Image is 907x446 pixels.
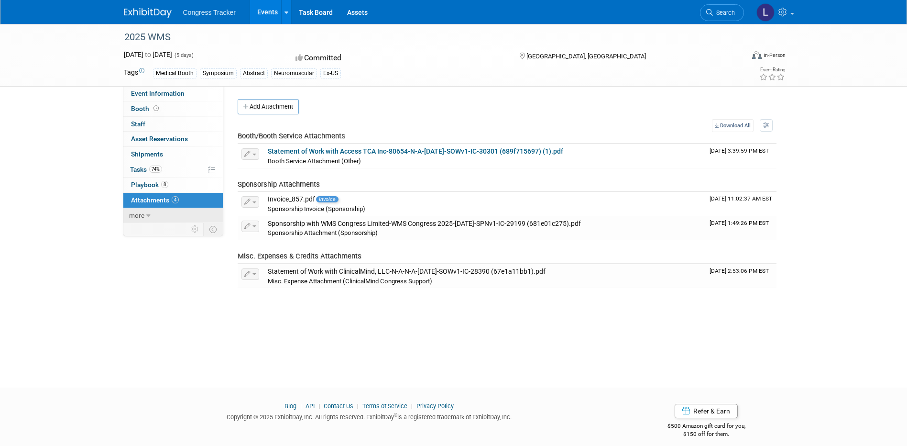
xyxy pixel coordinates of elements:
span: Upload Timestamp [710,147,769,154]
a: Statement of Work with Access TCA Inc-80654-N-A-[DATE]-SOWv1-IC-30301 (689f715697) (1).pdf [268,147,563,155]
span: 4 [172,196,179,203]
span: to [143,51,153,58]
a: Blog [284,402,296,410]
span: 74% [149,166,162,173]
span: Tasks [130,166,162,173]
div: 2025 WMS [121,29,730,46]
td: Toggle Event Tabs [203,223,223,235]
a: Shipments [123,147,223,162]
span: Event Information [131,89,185,97]
span: 8 [161,181,168,188]
span: | [355,402,361,410]
a: Tasks74% [123,162,223,177]
div: Neuromuscular [271,68,317,78]
span: Staff [131,120,145,128]
span: Sponsorship Attachments [238,180,320,189]
a: Search [700,4,744,21]
a: Privacy Policy [416,402,454,410]
a: Terms of Service [362,402,407,410]
span: | [316,402,322,410]
span: Search [713,9,735,16]
div: Symposium [200,68,237,78]
div: $150 off for them. [629,430,784,438]
div: $500 Amazon gift card for you, [629,416,784,438]
a: API [306,402,315,410]
button: Add Attachment [238,99,299,114]
span: Congress Tracker [183,9,236,16]
span: Attachments [131,196,179,204]
a: Download All [712,119,754,132]
span: Invoice [316,196,339,202]
div: Committed [293,50,504,67]
span: | [298,402,304,410]
span: [DATE] [DATE] [124,51,172,58]
img: Format-Inperson.png [752,51,762,59]
div: In-Person [763,52,786,59]
span: Playbook [131,181,168,189]
span: Misc. Expenses & Credits Attachments [238,252,361,260]
a: Contact Us [324,402,353,410]
span: Misc. Expense Attachment (ClinicalMind Congress Support) [268,278,432,285]
a: Playbook8 [123,178,223,192]
span: Upload Timestamp [710,195,772,202]
div: Event Format [688,50,786,64]
div: Event Rating [759,67,785,72]
div: Statement of Work with ClinicalMind, LLC-N-A-N-A-[DATE]-SOWv1-IC-28390 (67e1a11bb1).pdf [268,268,702,276]
span: Sponsorship Invoice (Sponsorship) [268,205,365,212]
a: Attachments4 [123,193,223,208]
div: Copyright © 2025 ExhibitDay, Inc. All rights reserved. ExhibitDay is a registered trademark of Ex... [124,411,615,422]
span: Booth Service Attachment (Other) [268,157,361,165]
span: more [129,212,144,219]
td: Upload Timestamp [706,264,776,288]
span: | [409,402,415,410]
sup: ® [394,413,397,418]
td: Upload Timestamp [706,216,776,240]
img: Lynne McPherson [756,3,775,22]
div: Medical Booth [153,68,197,78]
span: Upload Timestamp [710,268,769,274]
div: Ex-US [320,68,341,78]
div: Abstract [240,68,268,78]
span: Booth/Booth Service Attachments [238,132,345,140]
span: Shipments [131,150,163,158]
td: Upload Timestamp [706,144,776,168]
span: (5 days) [174,52,194,58]
span: Sponsorship Attachment (Sponsorship) [268,229,378,236]
span: Booth [131,105,161,112]
span: [GEOGRAPHIC_DATA], [GEOGRAPHIC_DATA] [526,53,646,60]
a: Asset Reservations [123,132,223,146]
span: Booth not reserved yet [152,105,161,112]
div: Sponsorship with WMS Congress Limited-WMS Congress 2025-[DATE]-SPNv1-IC-29199 (681e01c275).pdf [268,220,702,228]
td: Upload Timestamp [706,192,776,216]
a: more [123,208,223,223]
a: Booth [123,101,223,116]
div: Invoice_857.pdf [268,195,702,204]
a: Refer & Earn [675,404,738,418]
a: Staff [123,117,223,132]
a: Event Information [123,86,223,101]
span: Asset Reservations [131,135,188,143]
span: Upload Timestamp [710,220,769,226]
td: Personalize Event Tab Strip [187,223,204,235]
td: Tags [124,67,144,78]
img: ExhibitDay [124,8,172,18]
